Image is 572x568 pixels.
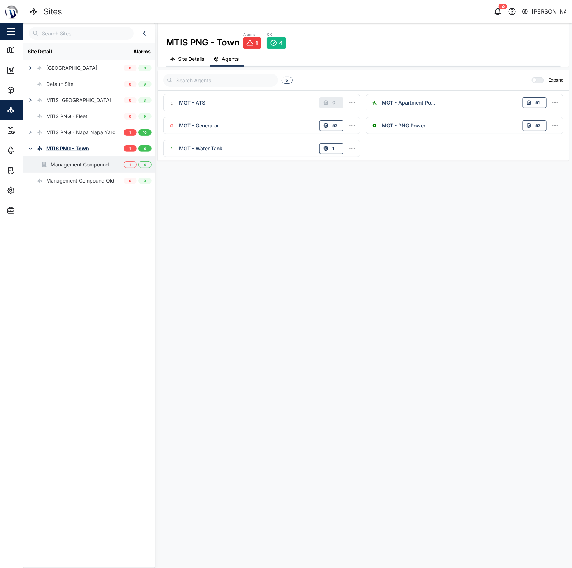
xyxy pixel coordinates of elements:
[332,121,338,131] span: 52
[532,7,566,16] div: [PERSON_NAME]
[535,98,541,108] span: 51
[129,65,131,71] span: 0
[129,81,131,87] span: 0
[167,120,221,131] a: MGT - Generator
[19,207,40,214] div: Admin
[144,162,146,168] span: 4
[523,120,547,131] button: 52
[535,121,541,131] span: 52
[167,143,224,154] a: MGT - Water Tank
[243,37,261,49] a: 1
[143,130,147,135] span: 10
[144,113,146,119] span: 9
[332,144,338,154] span: 1
[28,48,125,55] div: Site Detail
[46,128,116,136] div: MTIS PNG - Napa Napa Yard
[319,143,343,154] button: 1
[163,74,278,87] input: Search Agents
[129,162,131,168] span: 1
[19,106,36,114] div: Sites
[144,81,146,87] span: 9
[319,120,343,131] button: 52
[129,97,131,103] span: 0
[46,145,89,152] div: MTIS PNG - Town
[129,113,131,119] span: 0
[523,97,547,108] button: 51
[129,130,131,135] span: 1
[46,177,114,185] div: Management Compound Old
[179,122,219,130] div: MGT - Generator
[44,5,62,18] div: Sites
[144,65,146,71] span: 0
[267,32,286,38] div: OK
[144,178,146,184] span: 0
[279,40,283,46] span: 4
[243,32,261,38] div: Alarms
[46,64,97,72] div: [GEOGRAPHIC_DATA]
[19,66,51,74] div: Dashboard
[222,57,239,62] span: Agents
[144,146,146,151] span: 4
[144,97,146,103] span: 3
[51,161,109,169] div: Management Compound
[382,122,426,130] div: MGT - PNG Power
[286,77,288,83] span: 5
[382,99,435,107] div: MGT - Apartment Po...
[19,126,43,134] div: Reports
[179,99,205,107] div: MGT - ATS
[129,178,131,184] span: 0
[521,6,566,16] button: [PERSON_NAME]
[4,4,19,19] img: Main Logo
[19,186,44,194] div: Settings
[166,31,240,49] div: MTIS PNG - Town
[255,40,258,46] span: 1
[46,96,111,104] div: MTIS [GEOGRAPHIC_DATA]
[369,120,427,131] a: MGT - PNG Power
[178,57,204,62] span: Site Details
[19,146,41,154] div: Alarms
[29,27,134,40] input: Search Sites
[544,77,563,83] label: Expand
[19,46,35,54] div: Map
[19,166,38,174] div: Tasks
[179,145,222,152] div: MGT - Water Tank
[129,146,131,151] span: 1
[19,86,41,94] div: Assets
[46,80,73,88] div: Default Site
[167,97,207,108] a: MGT - ATS
[133,48,151,55] div: Alarms
[46,112,87,120] div: MTIS PNG - Fleet
[499,4,507,9] div: 59
[369,97,437,108] a: MGT - Apartment Po...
